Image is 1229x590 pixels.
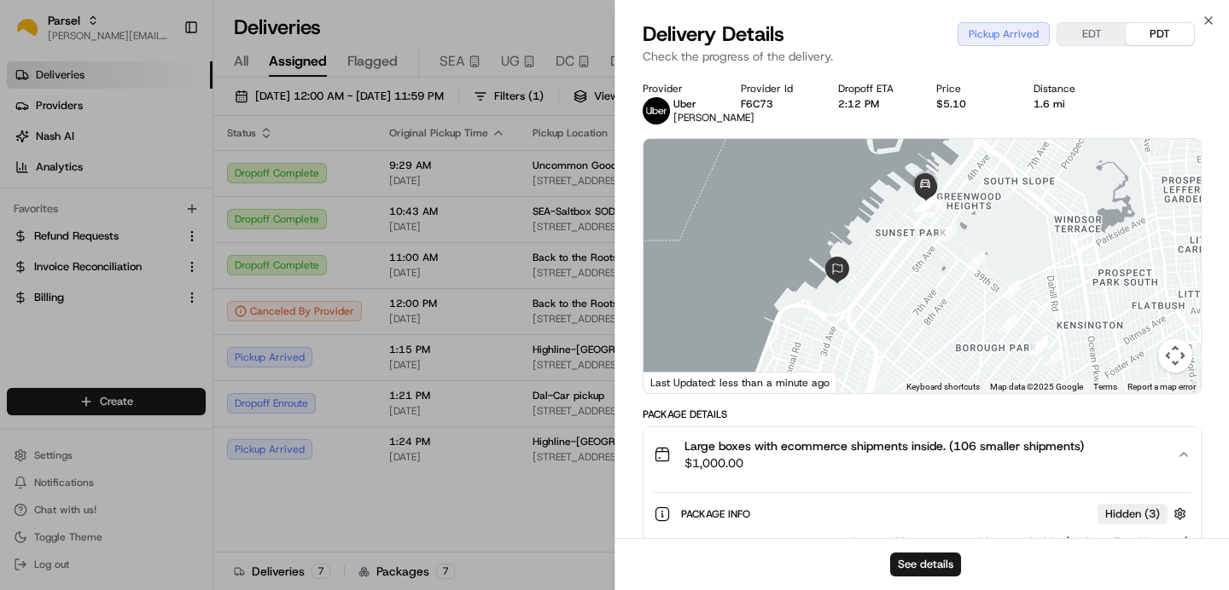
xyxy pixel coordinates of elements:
span: [PERSON_NAME] [673,111,754,124]
button: F6C73 [741,97,773,111]
a: Terms (opens in new tab) [1093,382,1117,391]
button: Hidden (3) [1098,503,1191,524]
div: Large boxes with ecommerce shipments inside. (106 smaller shipments) [719,535,1189,550]
span: Uber [673,97,696,111]
span: Description [655,535,713,550]
div: Distance [1034,82,1104,95]
p: Check the progress of the delivery. [643,48,1202,65]
button: EDT [1057,23,1126,45]
div: 1 [1043,348,1062,367]
div: 8 [923,199,942,217]
button: Large boxes with ecommerce shipments inside. (106 smaller shipments)$1,000.00 [644,427,1201,482]
div: 7 [938,223,957,241]
span: $1,000.00 [684,454,1084,471]
div: 5 [1001,280,1020,298]
div: Package Details [643,408,1202,421]
a: Open this area in Google Maps (opens a new window) [648,371,704,393]
div: Price [936,82,1007,95]
div: 1.6 mi [1034,97,1104,111]
div: 4 [999,313,1017,332]
div: Provider [643,82,714,95]
span: Large boxes with ecommerce shipments inside. (106 smaller shipments) [684,437,1084,454]
img: Google [648,371,704,393]
span: Package Info [681,507,754,521]
a: Report a map error [1127,382,1196,391]
div: 20 [916,193,935,211]
span: Map data ©2025 Google [990,382,1083,391]
img: uber-new-logo.jpeg [643,97,670,124]
div: 6 [966,251,985,269]
div: 2 [1029,337,1048,356]
button: Map camera controls [1158,338,1192,373]
button: PDT [1126,23,1194,45]
div: Dropoff ETA [838,82,909,95]
div: Provider Id [741,82,812,95]
span: Delivery Details [643,20,784,48]
div: $5.10 [936,97,1007,111]
button: Keyboard shortcuts [906,381,980,393]
div: 19 [917,194,935,212]
button: See details [890,552,961,576]
div: 15 [915,193,934,211]
span: Hidden ( 3 ) [1105,506,1160,522]
div: Last Updated: less than a minute ago [644,372,837,393]
div: 3 [1028,336,1047,355]
div: 2:12 PM [838,97,909,111]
